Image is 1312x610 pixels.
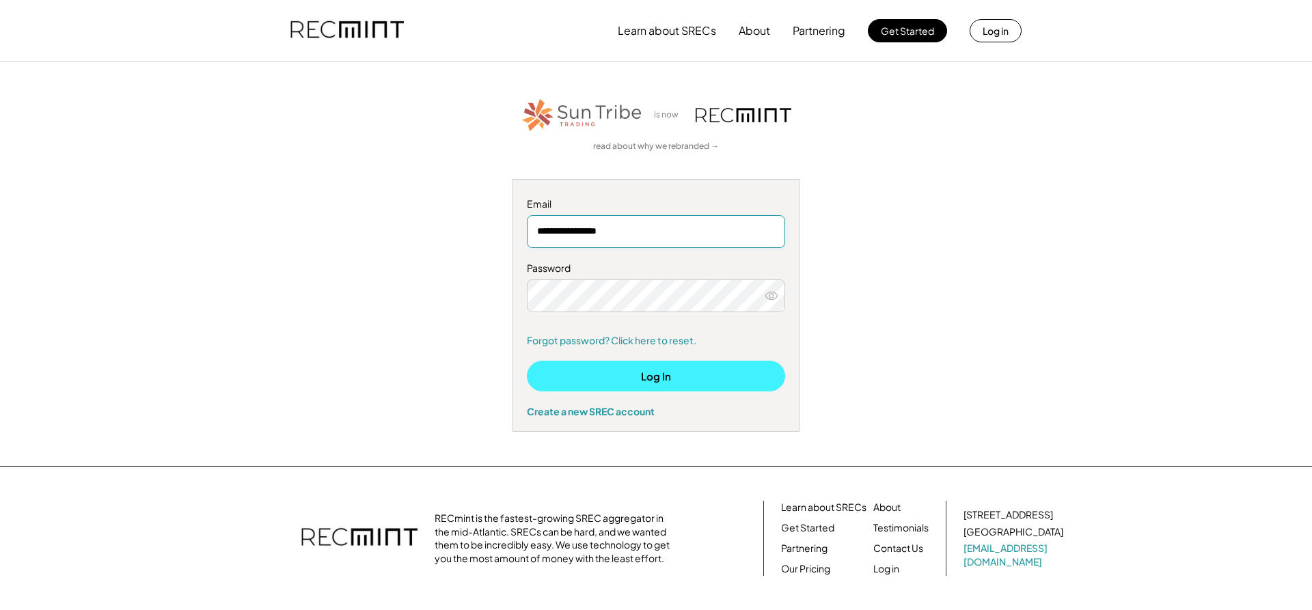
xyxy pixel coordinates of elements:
div: [GEOGRAPHIC_DATA] [963,525,1063,539]
a: Partnering [781,542,828,555]
div: Create a new SREC account [527,405,785,417]
a: read about why we rebranded → [593,141,719,152]
button: Learn about SRECs [618,17,716,44]
button: Log in [970,19,1022,42]
a: Get Started [781,521,834,535]
img: recmint-logotype%403x.png [696,108,791,122]
div: is now [651,109,689,121]
a: [EMAIL_ADDRESS][DOMAIN_NAME] [963,542,1066,568]
a: Forgot password? Click here to reset. [527,334,785,348]
button: About [739,17,770,44]
img: recmint-logotype%403x.png [301,514,418,562]
button: Partnering [793,17,845,44]
button: Log In [527,361,785,391]
div: Password [527,262,785,275]
button: Get Started [868,19,947,42]
a: Contact Us [873,542,923,555]
a: Log in [873,562,899,576]
div: [STREET_ADDRESS] [963,508,1053,522]
a: Learn about SRECs [781,501,866,514]
a: Testimonials [873,521,929,535]
a: About [873,501,901,514]
a: Our Pricing [781,562,830,576]
img: recmint-logotype%403x.png [290,8,404,54]
img: STT_Horizontal_Logo%2B-%2BColor.png [521,96,644,134]
div: Email [527,197,785,211]
div: RECmint is the fastest-growing SREC aggregator in the mid-Atlantic. SRECs can be hard, and we wan... [435,512,677,565]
